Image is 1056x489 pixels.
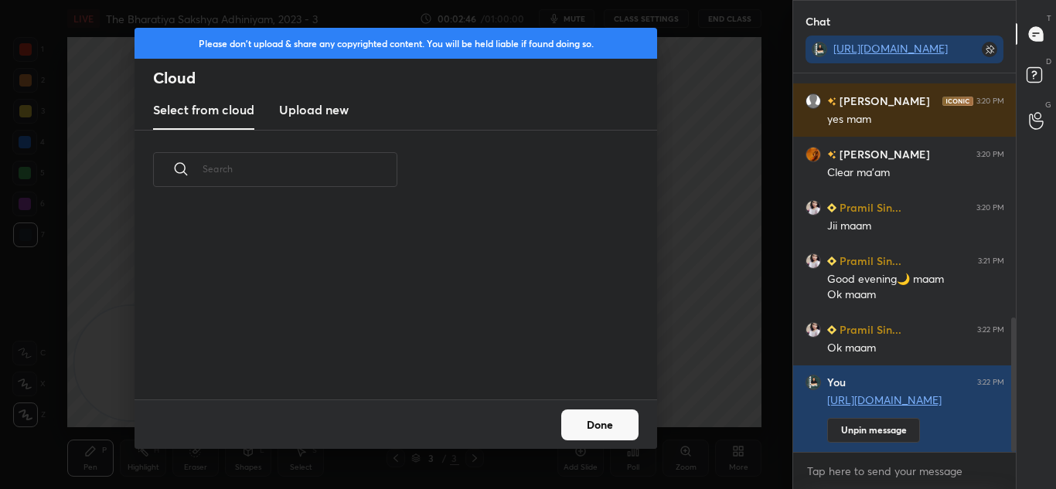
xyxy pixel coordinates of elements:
div: Please don't upload & share any copyrighted content. You will be held liable if found doing so. [135,28,657,59]
h6: Pramil Sin... [836,199,901,216]
h6: You [827,375,846,389]
div: Good evening🌙 maam [827,272,1004,287]
input: Search [203,136,397,202]
h6: [PERSON_NAME] [836,146,930,162]
div: yes mam [827,112,1004,127]
p: T [1047,12,1051,24]
h6: [PERSON_NAME] [836,93,930,109]
p: G [1045,99,1051,110]
p: Chat [793,1,843,42]
img: Learner_Badge_beginner_1_8b307cf2a0.svg [827,203,836,212]
img: no-rating-badge.077c3623.svg [827,97,836,106]
div: Ok maam [827,287,1004,303]
img: bc1e1ab4832b4cbc8b9048d807837a7b.jpg [806,253,821,269]
div: Clear ma'am [827,165,1004,181]
img: iconic-dark.1390631f.png [942,97,973,106]
div: 3:22 PM [977,325,1004,334]
button: Unpin message [827,418,920,443]
img: no-rating-badge.077c3623.svg [827,151,836,159]
h2: Cloud [153,68,657,88]
a: [URL][DOMAIN_NAME] [833,41,948,56]
div: grid [793,73,1017,452]
h6: Pramil Sin... [836,321,901,338]
button: Done [561,409,639,440]
img: 23f5ea6897054b72a3ff40690eb5decb.24043962_3 [806,147,821,162]
div: 3:22 PM [977,378,1004,387]
img: 16fc8399e35e4673a8d101a187aba7c3.jpg [812,42,827,57]
img: default.png [806,93,821,109]
a: [URL][DOMAIN_NAME] [827,392,942,407]
img: bc1e1ab4832b4cbc8b9048d807837a7b.jpg [806,200,821,216]
div: 3:20 PM [976,150,1004,159]
img: Learner_Badge_beginner_1_8b307cf2a0.svg [827,256,836,266]
h3: Select from cloud [153,100,254,119]
div: 3:20 PM [976,97,1004,106]
div: 3:20 PM [976,203,1004,212]
img: 16fc8399e35e4673a8d101a187aba7c3.jpg [806,375,821,390]
div: Jii maam [827,219,1004,234]
h6: Pramil Sin... [836,253,901,269]
img: bc1e1ab4832b4cbc8b9048d807837a7b.jpg [806,322,821,338]
p: D [1046,56,1051,67]
h3: Upload new [279,100,349,119]
div: 3:21 PM [978,256,1004,266]
img: Learner_Badge_beginner_1_8b307cf2a0.svg [827,325,836,334]
div: Ok maam [827,341,1004,356]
